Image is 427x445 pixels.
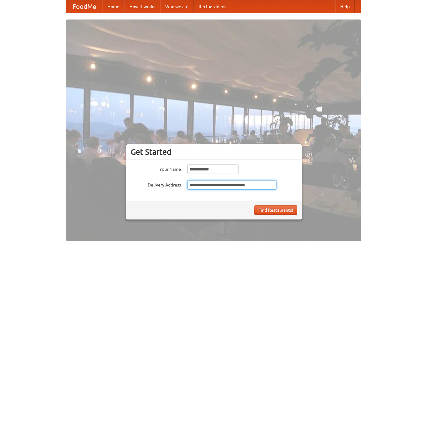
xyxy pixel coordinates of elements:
a: FoodMe [66,0,102,13]
a: Help [335,0,355,13]
a: Recipe videos [194,0,231,13]
a: Home [102,0,124,13]
h3: Get Started [131,147,297,157]
a: How it works [124,0,160,13]
button: Find Restaurants! [254,205,297,215]
label: Delivery Address [131,180,181,188]
label: Your Name [131,164,181,172]
a: Who we are [160,0,194,13]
